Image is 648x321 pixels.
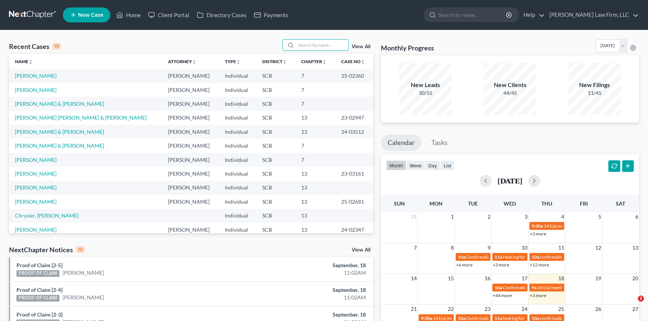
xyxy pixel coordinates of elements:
a: Chrysler, [PERSON_NAME] [15,212,79,219]
td: 25-02681 [335,195,373,209]
a: +3 more [530,231,546,237]
div: September, 18 [254,262,366,269]
div: Recent Cases [9,42,61,51]
i: unfold_more [361,60,365,64]
span: 1 [450,212,455,221]
span: 10a [495,285,502,290]
div: 11/45 [568,89,621,97]
td: Individual [219,83,256,97]
button: day [425,160,440,170]
div: PROOF OF CLAIM [16,270,59,277]
h3: Monthly Progress [381,43,434,52]
td: SCB [256,195,295,209]
span: 9 [487,243,491,252]
a: Typeunfold_more [225,59,241,64]
td: [PERSON_NAME] [162,83,219,97]
a: [PERSON_NAME] [15,184,56,191]
span: Confirmation hearing for [PERSON_NAME] [466,254,551,260]
a: +12 more [530,262,549,268]
span: 18 [557,274,565,283]
span: 11a [495,315,502,321]
td: [PERSON_NAME] [162,195,219,209]
span: 4 [560,212,565,221]
td: 7 [295,69,335,83]
td: 7 [295,83,335,97]
span: 11 [557,243,565,252]
span: hearing for [PERSON_NAME] [503,315,560,321]
a: [PERSON_NAME] [15,198,56,205]
a: Case Nounfold_more [341,59,365,64]
span: confirmation hearing for [PERSON_NAME] [540,254,624,260]
a: Calendar [381,135,421,151]
button: list [440,160,455,170]
span: 341(a) meeting for [PERSON_NAME] [544,223,616,229]
td: Individual [219,153,256,167]
td: SCB [256,223,295,237]
h2: [DATE] [498,177,522,185]
span: 13 [632,243,639,252]
span: 9:30a [532,223,543,229]
td: [PERSON_NAME] [162,69,219,83]
td: Individual [219,195,256,209]
a: View All [352,247,370,253]
div: New Clients [484,81,536,89]
span: New Case [78,12,103,18]
span: 10a [532,254,539,260]
td: Individual [219,181,256,195]
td: [PERSON_NAME] [162,181,219,195]
a: +3 more [530,293,546,298]
span: 9:30a [421,315,432,321]
a: +6 more [456,262,473,268]
span: 2 [487,212,491,221]
a: [PERSON_NAME] [PERSON_NAME] & [PERSON_NAME] [15,114,147,121]
td: [PERSON_NAME] [162,125,219,139]
div: 11:02AM [254,269,366,277]
td: Individual [219,223,256,237]
a: Directory Cases [193,8,250,22]
span: 31 [410,212,418,221]
a: Proof of Claim [2-3] [16,311,62,318]
i: unfold_more [192,60,196,64]
div: New Leads [399,81,452,89]
td: SCB [256,139,295,152]
td: [PERSON_NAME] [162,97,219,111]
span: 20 [632,274,639,283]
span: 22 [447,305,455,314]
span: Mon [430,200,443,207]
div: PROOF OF CLAIM [16,295,59,302]
td: SCB [256,69,295,83]
a: Nameunfold_more [15,59,33,64]
span: 17 [521,274,528,283]
a: Home [113,8,144,22]
span: 12 [594,243,602,252]
td: 13 [295,181,335,195]
a: Proof of Claim [2-4] [16,287,62,293]
td: 24-02347 [335,223,373,237]
td: [PERSON_NAME] [162,139,219,152]
button: week [406,160,425,170]
span: Wed [504,200,516,207]
a: Chapterunfold_more [301,59,327,64]
td: SCB [256,181,295,195]
a: [PERSON_NAME] [62,269,104,277]
a: Payments [250,8,292,22]
div: 15 [52,43,61,50]
td: 7 [295,139,335,152]
td: Individual [219,97,256,111]
span: 15 [447,274,455,283]
td: 13 [295,223,335,237]
span: 10a [532,315,539,321]
button: month [386,160,406,170]
a: Tasks [425,135,454,151]
td: 13 [295,209,335,223]
span: Sat [616,200,625,207]
td: Individual [219,111,256,125]
span: confirmation hearing for [PERSON_NAME] [540,315,624,321]
span: Thu [541,200,552,207]
span: 26 [594,305,602,314]
i: unfold_more [322,60,327,64]
a: [PERSON_NAME] & [PERSON_NAME] [15,142,104,149]
a: [PERSON_NAME] & [PERSON_NAME] [15,129,104,135]
div: NextChapter Notices [9,245,85,254]
span: 7 [413,243,418,252]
